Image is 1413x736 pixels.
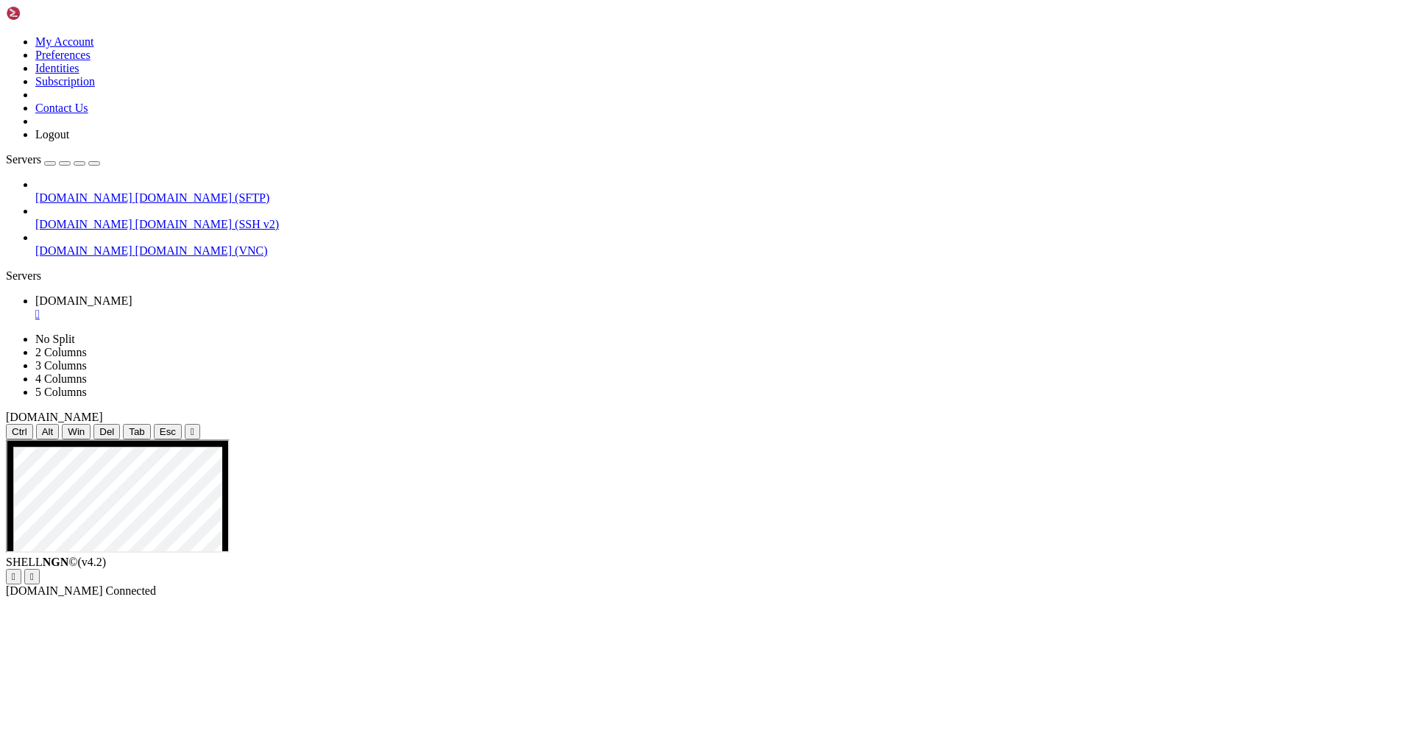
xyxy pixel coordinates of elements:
[6,569,21,584] button: 
[160,426,176,437] span: Esc
[35,102,88,114] a: Contact Us
[35,231,1407,258] li: [DOMAIN_NAME] [DOMAIN_NAME] (VNC)
[35,218,1407,231] a: [DOMAIN_NAME] [DOMAIN_NAME] (SSH v2)
[24,569,40,584] button: 
[30,571,34,582] div: 
[6,153,41,166] span: Servers
[6,269,1407,283] div: Servers
[35,244,1407,258] a: [DOMAIN_NAME] [DOMAIN_NAME] (VNC)
[6,411,103,423] span: [DOMAIN_NAME]
[35,386,87,398] a: 5 Columns
[35,372,87,385] a: 4 Columns
[62,424,91,439] button: Win
[35,75,95,88] a: Subscription
[35,191,1407,205] a: [DOMAIN_NAME] [DOMAIN_NAME] (SFTP)
[35,244,132,257] span: [DOMAIN_NAME]
[135,244,268,257] span: [DOMAIN_NAME] (VNC)
[35,359,87,372] a: 3 Columns
[35,308,1407,321] a: 
[78,556,107,568] span: 4.2.0
[35,62,79,74] a: Identities
[35,49,91,61] a: Preferences
[99,426,114,437] span: Del
[129,426,145,437] span: Tab
[106,584,156,597] span: Connected
[35,128,69,141] a: Logout
[6,424,33,439] button: Ctrl
[35,178,1407,205] li: [DOMAIN_NAME] [DOMAIN_NAME] (SFTP)
[135,218,280,230] span: [DOMAIN_NAME] (SSH v2)
[6,6,91,21] img: Shellngn
[35,294,1407,321] a: h.ycloud.info
[6,556,106,568] span: SHELL ©
[68,426,85,437] span: Win
[36,424,60,439] button: Alt
[35,205,1407,231] li: [DOMAIN_NAME] [DOMAIN_NAME] (SSH v2)
[191,426,194,437] div: 
[154,424,182,439] button: Esc
[12,426,27,437] span: Ctrl
[12,571,15,582] div: 
[123,424,151,439] button: Tab
[42,426,54,437] span: Alt
[35,333,75,345] a: No Split
[185,424,200,439] button: 
[6,584,103,597] span: [DOMAIN_NAME]
[35,346,87,358] a: 2 Columns
[93,424,120,439] button: Del
[35,218,132,230] span: [DOMAIN_NAME]
[35,35,94,48] a: My Account
[35,191,132,204] span: [DOMAIN_NAME]
[43,556,69,568] b: NGN
[35,294,132,307] span: [DOMAIN_NAME]
[135,191,270,204] span: [DOMAIN_NAME] (SFTP)
[6,153,100,166] a: Servers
